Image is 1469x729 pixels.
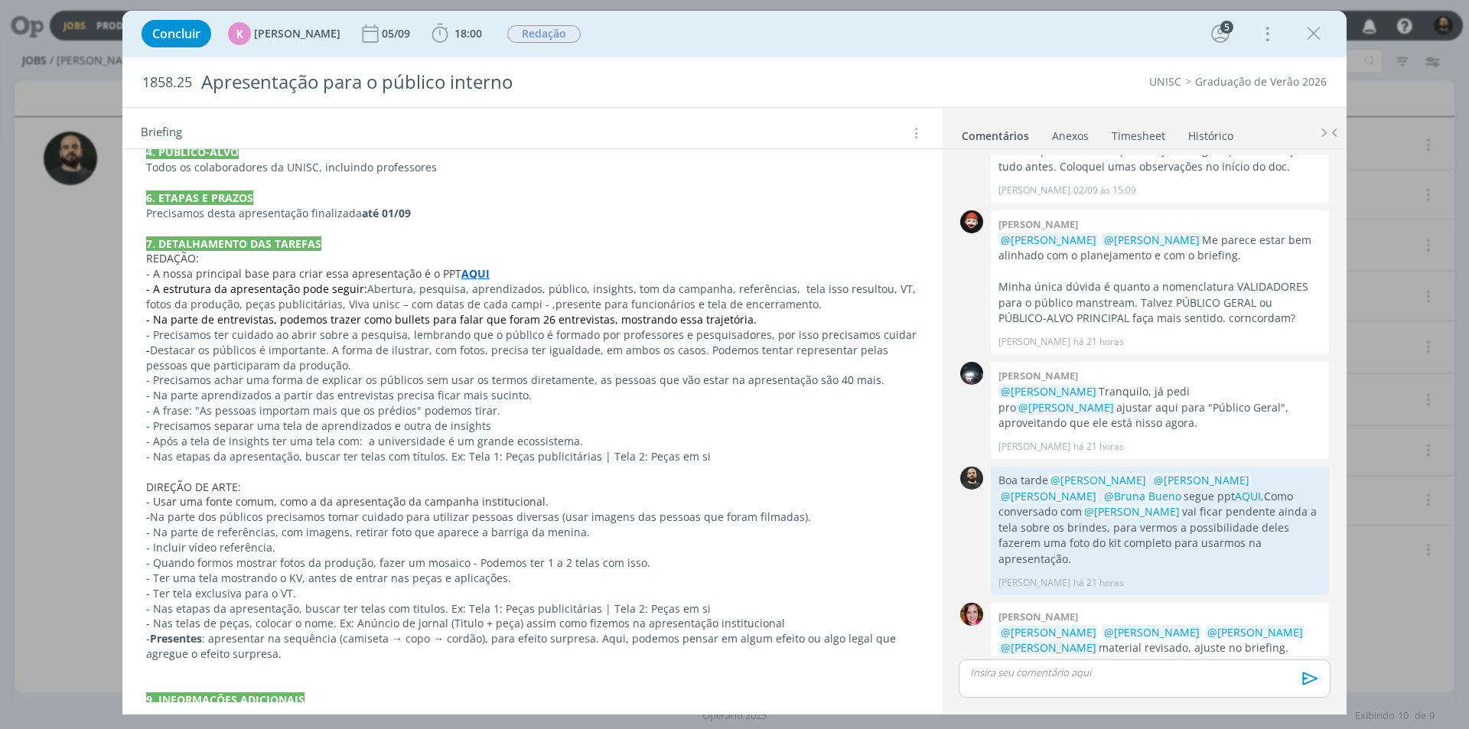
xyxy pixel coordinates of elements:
[1111,122,1166,144] a: Timesheet
[998,610,1078,623] b: [PERSON_NAME]
[1208,21,1233,46] button: 5
[1104,233,1200,247] span: @[PERSON_NAME]
[960,362,983,385] img: G
[998,217,1078,231] b: [PERSON_NAME]
[1073,440,1124,454] span: há 21 horas
[1018,400,1114,415] span: @[PERSON_NAME]
[1001,384,1096,399] span: @[PERSON_NAME]
[1195,74,1327,89] a: Graduação de Verão 2026
[146,312,757,327] span: - Na parte de entrevistas, podemos trazer como bullets para falar que foram 26 entrevistas, mostr...
[1235,489,1264,503] a: AQUI,
[146,327,919,343] p: - Precisamos ter cuidado ao abrir sobre a pesquisa, lembrando que o público é formado por profess...
[1073,576,1124,590] span: há 21 horas
[146,190,253,205] strong: 6. ETAPAS E PRAZOS
[146,206,919,221] p: Precisamos desta apresentação finalizada
[146,586,919,601] p: - Ter tela exclusiva para o VT.
[146,434,919,449] p: - Após a tela de insights ter uma tela com: a universidade é um grande ecossistema.
[141,123,182,143] span: Briefing
[146,343,919,373] p: Destacar os públicos é importante. A forma de ilustrar, com fotos, precisa ter igualdade, em ambo...
[1149,74,1181,89] a: UNISC
[1052,129,1089,144] div: Anexos
[998,473,1321,567] p: Boa tarde segue ppt Como conversado com vai ficar pendente ainda a tela sobre os brindes, para ve...
[254,28,340,39] span: [PERSON_NAME]
[998,184,1070,197] p: [PERSON_NAME]
[142,20,211,47] button: Concluir
[1154,473,1249,487] span: @[PERSON_NAME]
[1104,625,1200,640] span: @[PERSON_NAME]
[146,555,919,571] p: - Quando formos mostrar fotos da produção, fazer um mosaico - Podemos ter 1 a 2 telas com isso.
[146,494,549,509] span: - Usar uma fonte comum, como a da apresentação da campanha institucional.
[1001,625,1096,640] span: @[PERSON_NAME]
[146,631,919,662] p: - : apresentar na sequência (camiseta → copo → cordão), para efeito surpresa. Aqui, podemos pensa...
[142,74,192,91] span: 1858.25
[998,369,1078,382] b: [PERSON_NAME]
[146,388,919,403] p: - Na parte aprendizados a partir das entrevistas precisa ficar mais sucinto.
[146,251,199,265] span: REDAÇÃO:
[454,26,482,41] span: 18:00
[146,540,919,555] p: - Incluir vídeo referência.
[960,603,983,626] img: B
[1187,122,1234,144] a: Histórico
[1220,21,1233,34] div: 5
[1001,640,1096,655] span: @[PERSON_NAME]
[146,266,461,281] span: - A nossa principal base para criar essa apresentação é o PPT
[506,24,581,44] button: Redação
[195,63,827,101] div: Apresentação para o público interno
[228,22,340,45] button: K[PERSON_NAME]
[461,266,490,281] a: AQUI
[1073,335,1124,349] span: há 21 horas
[146,160,919,175] p: Todos os colaboradores da UNISC, incluindo professores
[1001,233,1096,247] span: @[PERSON_NAME]
[146,236,321,251] strong: 7. DETALHAMENTO DAS TAREFAS
[146,373,919,388] p: - Precisamos achar uma forma de explicar os públicos sem usar os termos diretamente, as pessoas q...
[998,440,1070,454] p: [PERSON_NAME]
[146,571,919,586] p: - Ter uma tela mostrando o KV, antes de entrar nas peças e aplicações.
[1084,504,1180,519] span: @[PERSON_NAME]
[1001,489,1096,503] span: @[PERSON_NAME]
[146,343,150,357] span: -
[146,418,919,434] p: - Precisamos separar uma tela de aprendizados e outra de insights
[507,25,581,43] span: Redação
[146,692,305,707] strong: 9. INFORMAÇÕES ADICIONAIS
[146,145,239,159] strong: 4. PÚBLICO-ALVO
[228,22,251,45] div: K
[961,122,1030,144] a: Comentários
[998,384,1321,431] p: Tranquilo, já pedi pro ajustar aqui para "Público Geral", aproveitando que ele está nisso agora.
[960,210,983,233] img: W
[998,576,1070,590] p: [PERSON_NAME]
[146,282,919,312] p: Abertura, pesquisa, aprendizados, público, insights, tom da campanha, referências, tela isso resu...
[998,625,1321,656] p: material revisado, ajuste no briefing.
[998,335,1070,349] p: [PERSON_NAME]
[1050,473,1146,487] span: @[PERSON_NAME]
[362,206,411,220] strong: até 01/09
[146,601,919,617] p: - Nas etapas da apresentação, buscar ter telas com titulos. Ex: Tela 1: Peças publicitárias | Tel...
[150,631,202,646] strong: Presentes
[146,509,919,525] p: Na parte dos públicos precisamos tomar cuidado para utilizar pessoas diversas (usar imagens das p...
[998,233,1321,264] p: Me parece estar bem alinhado com o planejamento e com o briefing.
[998,279,1321,326] p: Minha única dúvida é quanto a nomenclatura VALIDADORES para o público manstream. Talvez PÚBLICO G...
[146,616,919,631] p: - Nas telas de peças, colocar o nome. Ex: Anúncio de jornal (Titulo + peça) assim como fizemos na...
[146,282,367,296] span: - A estrutura da apresentação pode seguir:
[122,11,1347,714] div: dialog
[146,509,150,524] span: -
[1073,184,1136,197] span: 02/09 às 15:09
[1207,625,1303,640] span: @[PERSON_NAME]
[146,403,919,418] p: - A frase: "As pessoas importam mais que os prédios" podemos tirar.
[146,449,919,464] p: - Nas etapas da apresentação, buscar ter telas com títulos. Ex: Tela 1: Peças publicitárias | Tel...
[960,467,983,490] img: P
[146,480,241,494] span: DIREÇÃO DE ARTE:
[1104,489,1181,503] span: @Bruna Bueno
[382,28,413,39] div: 05/09
[146,525,919,540] p: - Na parte de referências, com imagens, retirar foto que aparece a barriga da menina.
[152,28,200,40] span: Concluir
[428,21,486,46] button: 18:00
